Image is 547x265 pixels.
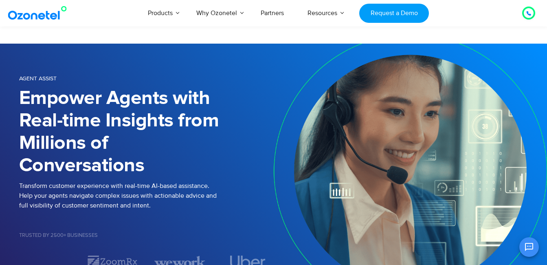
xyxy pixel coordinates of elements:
p: Transform customer experience with real-time AI-based assistance. Help your agents navigate compl... [19,181,274,210]
span: Agent Assist [19,75,57,82]
h1: Empower Agents with Real-time Insights from Millions of Conversations [19,87,274,177]
h5: Trusted by 2500+ Businesses [19,233,274,238]
a: Request a Demo [359,4,429,23]
button: Open chat [519,237,539,257]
